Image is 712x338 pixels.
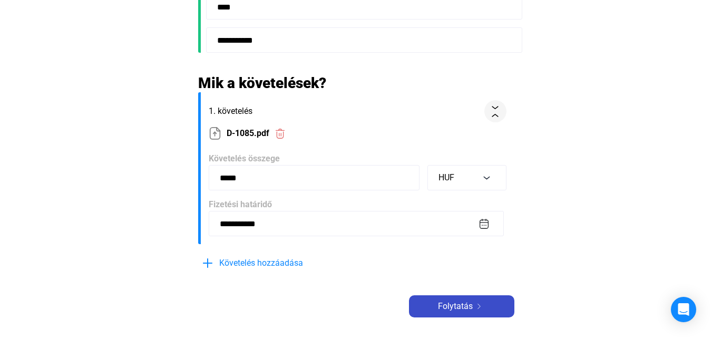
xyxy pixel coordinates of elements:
button: collapse [484,100,506,122]
img: arrow-right-white [473,304,485,309]
span: Folytatás [438,300,473,313]
span: Követelés hozzáadása [219,257,303,269]
img: trash-red [275,128,286,139]
span: 1. követelés [209,105,480,118]
button: plus-blueKövetelés hozzáadása [198,252,356,274]
img: collapse [490,106,501,117]
span: Követelés összege [209,153,280,163]
div: Open Intercom Messenger [671,297,696,322]
button: Folytatásarrow-right-white [409,295,514,317]
button: HUF [427,165,506,190]
button: trash-red [269,122,291,144]
img: plus-blue [201,257,214,269]
span: D-1085.pdf [227,127,269,140]
img: upload-paper [209,127,221,140]
span: HUF [438,172,454,182]
h2: Mik a követelések? [198,74,514,92]
span: Fizetési határidő [209,199,272,209]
